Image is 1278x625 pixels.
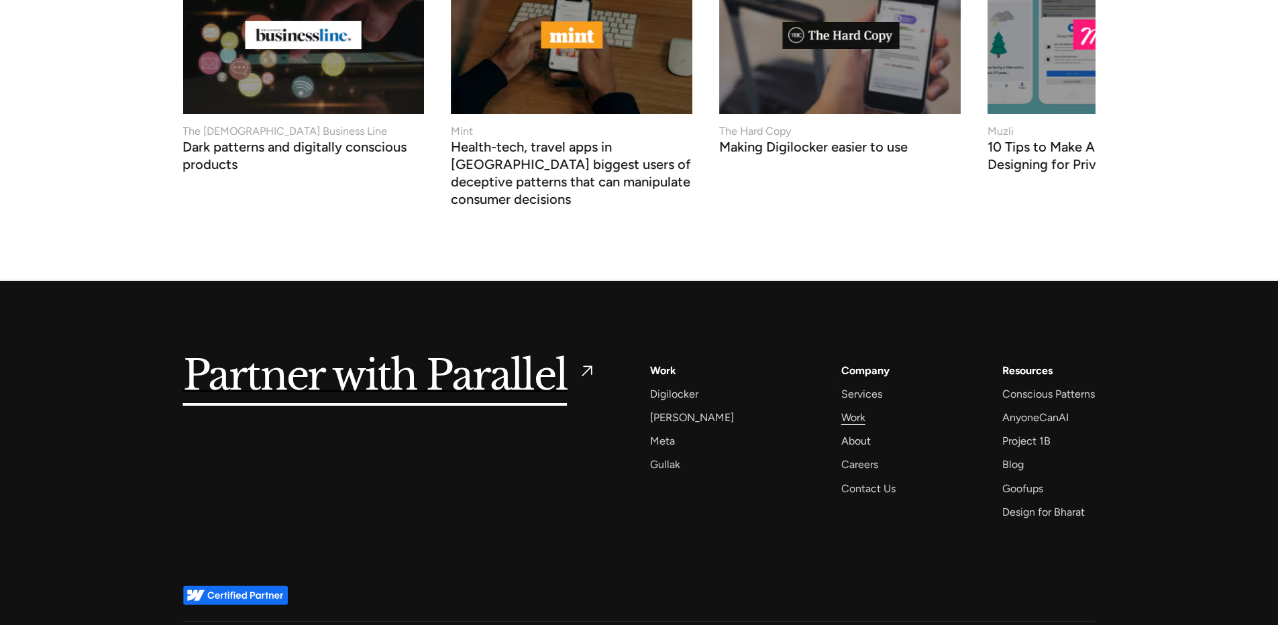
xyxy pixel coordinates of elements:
a: Contact Us [841,479,896,498]
div: Mint [451,123,473,139]
a: About [841,432,871,450]
a: Digilocker [650,385,698,403]
a: [PERSON_NAME] [650,408,734,427]
div: The [DEMOGRAPHIC_DATA] Business Line [183,123,388,139]
a: Gullak [650,455,680,473]
a: Design for Bharat [1002,503,1085,521]
h3: Health-tech, travel apps in [GEOGRAPHIC_DATA] biggest users of deceptive patterns that can manipu... [451,142,692,208]
a: Project 1B [1002,432,1051,450]
a: Work [841,408,865,427]
a: Conscious Patterns [1002,385,1095,403]
a: Careers [841,455,878,473]
a: AnyoneCanAI [1002,408,1069,427]
div: The Hard Copy [719,123,791,139]
div: Resources [1002,361,1053,380]
div: Muzli [988,123,1014,139]
h5: Partner with Parallel [183,361,568,392]
a: Work [650,361,676,380]
a: Services [841,385,882,403]
a: Meta [650,432,675,450]
h3: Dark patterns and digitally conscious products [183,142,425,173]
a: Blog [1002,455,1024,473]
a: Partner with Parallel [183,361,597,392]
h3: 10 Tips to Make Apps More Human by Designing for Privacy [988,142,1229,173]
a: Company [841,361,890,380]
h3: Making Digilocker easier to use [719,142,908,156]
a: Goofups [1002,479,1043,498]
